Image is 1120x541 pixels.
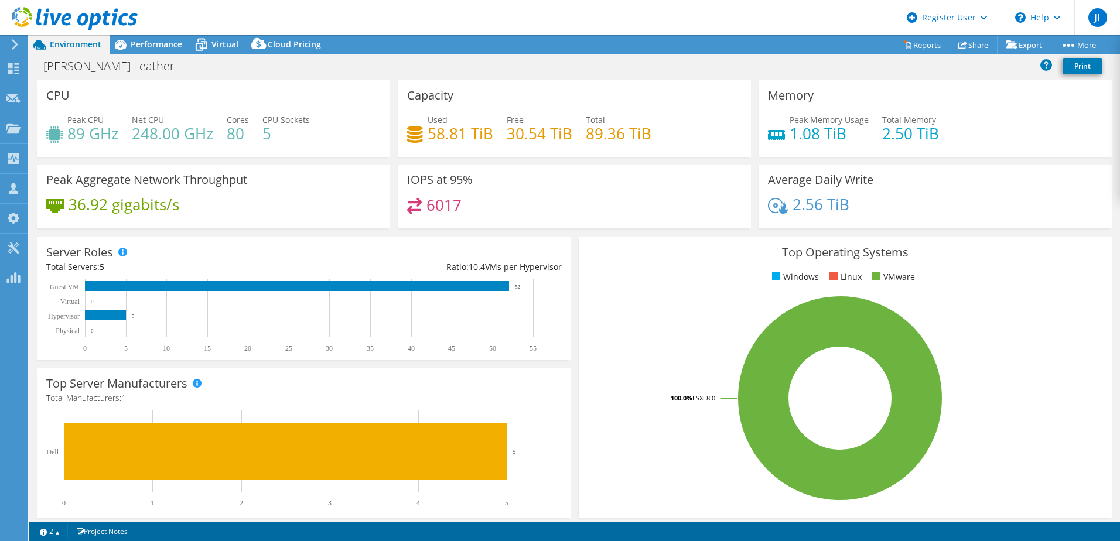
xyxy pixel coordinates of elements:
[100,261,104,272] span: 5
[513,448,516,455] text: 5
[38,60,193,73] h1: [PERSON_NAME] Leather
[46,448,59,456] text: Dell
[894,36,950,54] a: Reports
[326,344,333,352] text: 30
[790,114,869,125] span: Peak Memory Usage
[227,114,249,125] span: Cores
[1015,12,1026,23] svg: \n
[131,39,182,50] span: Performance
[46,392,562,405] h4: Total Manufacturers:
[869,270,915,283] li: VMware
[69,198,179,211] h4: 36.92 gigabits/s
[48,312,80,320] text: Hypervisor
[304,261,562,273] div: Ratio: VMs per Hypervisor
[489,344,496,352] text: 50
[367,344,374,352] text: 35
[67,114,104,125] span: Peak CPU
[790,127,869,140] h4: 1.08 TiB
[588,246,1103,259] h3: Top Operating Systems
[67,524,136,539] a: Project Notes
[515,284,520,290] text: 52
[1063,58,1102,74] a: Print
[91,328,94,334] text: 0
[262,114,310,125] span: CPU Sockets
[768,173,873,186] h3: Average Daily Write
[46,261,304,273] div: Total Servers:
[244,344,251,352] text: 20
[46,246,113,259] h3: Server Roles
[56,327,80,335] text: Physical
[285,344,292,352] text: 25
[507,127,572,140] h4: 30.54 TiB
[408,344,415,352] text: 40
[83,344,87,352] text: 0
[46,173,247,186] h3: Peak Aggregate Network Throughput
[163,344,170,352] text: 10
[1088,8,1107,27] span: JI
[132,313,135,319] text: 5
[62,499,66,507] text: 0
[204,344,211,352] text: 15
[692,393,715,402] tspan: ESXi 8.0
[428,127,493,140] h4: 58.81 TiB
[671,393,692,402] tspan: 100.0%
[793,198,849,211] h4: 2.56 TiB
[227,127,249,140] h4: 80
[950,36,998,54] a: Share
[827,270,862,283] li: Linux
[530,344,537,352] text: 55
[328,499,332,507] text: 3
[262,127,310,140] h4: 5
[448,344,455,352] text: 45
[428,114,448,125] span: Used
[60,297,80,306] text: Virtual
[416,499,420,507] text: 4
[91,299,94,304] text: 0
[426,198,462,211] h4: 6017
[469,261,485,272] span: 10.4
[882,114,936,125] span: Total Memory
[132,127,213,140] h4: 248.00 GHz
[32,524,68,539] a: 2
[151,499,154,507] text: 1
[132,114,164,125] span: Net CPU
[1051,36,1105,54] a: More
[768,89,814,102] h3: Memory
[407,173,473,186] h3: IOPS at 95%
[769,270,819,283] li: Windows
[507,114,524,125] span: Free
[268,39,321,50] span: Cloud Pricing
[407,89,453,102] h3: Capacity
[46,89,70,102] h3: CPU
[50,283,79,291] text: Guest VM
[124,344,128,352] text: 5
[67,127,118,140] h4: 89 GHz
[586,127,651,140] h4: 89.36 TiB
[50,39,101,50] span: Environment
[121,392,126,403] span: 1
[46,377,187,390] h3: Top Server Manufacturers
[240,499,243,507] text: 2
[505,499,508,507] text: 5
[882,127,939,140] h4: 2.50 TiB
[586,114,605,125] span: Total
[997,36,1051,54] a: Export
[211,39,238,50] span: Virtual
